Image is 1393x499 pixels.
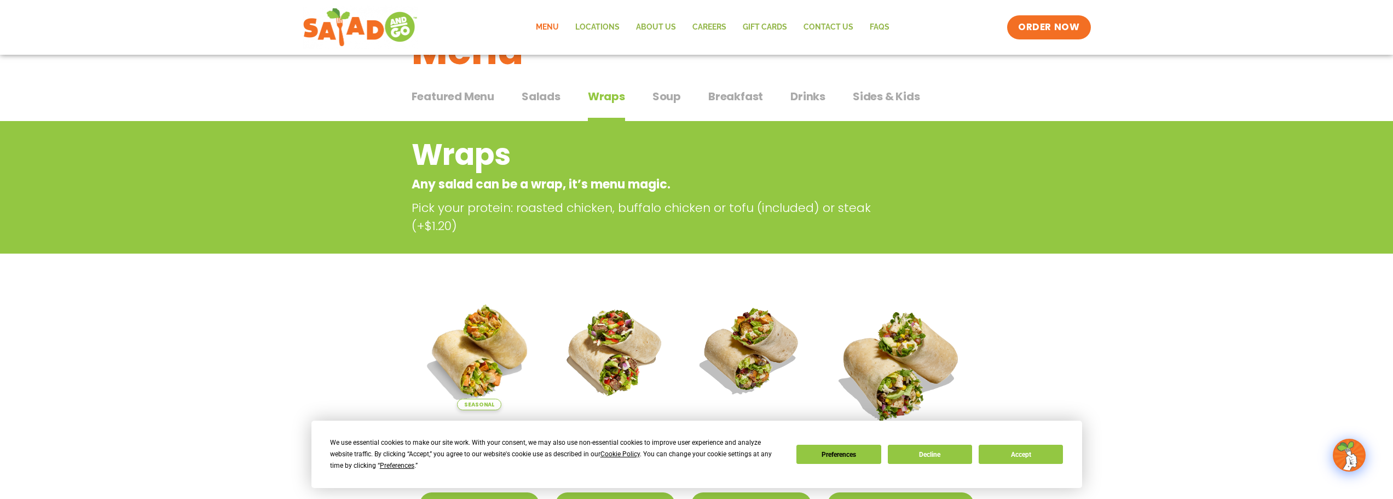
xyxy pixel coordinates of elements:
[330,437,783,472] div: We use essential cookies to make our site work. With your consent, we may also use non-essential ...
[1334,440,1365,471] img: wpChatIcon
[853,88,920,105] span: Sides & Kids
[796,445,881,464] button: Preferences
[311,421,1082,488] div: Cookie Consent Prompt
[303,5,418,49] img: new-SAG-logo-768×292
[695,418,807,438] h2: Roasted Autumn
[457,399,501,410] span: Seasonal
[979,445,1063,464] button: Accept
[412,199,899,235] p: Pick your protein: roasted chicken, buffalo chicken or tofu (included) or steak (+$1.20)
[652,88,681,105] span: Soup
[588,88,625,105] span: Wraps
[691,291,811,410] img: Product photo for Roasted Autumn Wrap
[888,445,972,464] button: Decline
[380,462,414,469] span: Preferences
[528,15,898,40] nav: Menu
[600,450,640,458] span: Cookie Policy
[1007,15,1090,39] a: ORDER NOW
[628,15,684,40] a: About Us
[862,15,898,40] a: FAQs
[556,291,675,410] img: Product photo for Fajita Wrap
[412,133,894,177] h2: Wraps
[828,291,974,437] img: Product photo for BBQ Ranch Wrap
[684,15,735,40] a: Careers
[597,418,634,438] h2: Fajita
[795,15,862,40] a: Contact Us
[735,15,795,40] a: GIFT CARDS
[522,88,560,105] span: Salads
[412,88,494,105] span: Featured Menu
[790,88,825,105] span: Drinks
[412,84,982,122] div: Tabbed content
[420,291,539,410] img: Product photo for Southwest Harvest Wrap
[420,418,539,457] h2: Southwest Harvest Wrap
[708,88,763,105] span: Breakfast
[1018,21,1079,34] span: ORDER NOW
[528,15,567,40] a: Menu
[567,15,628,40] a: Locations
[412,175,894,193] p: Any salad can be a wrap, it’s menu magic.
